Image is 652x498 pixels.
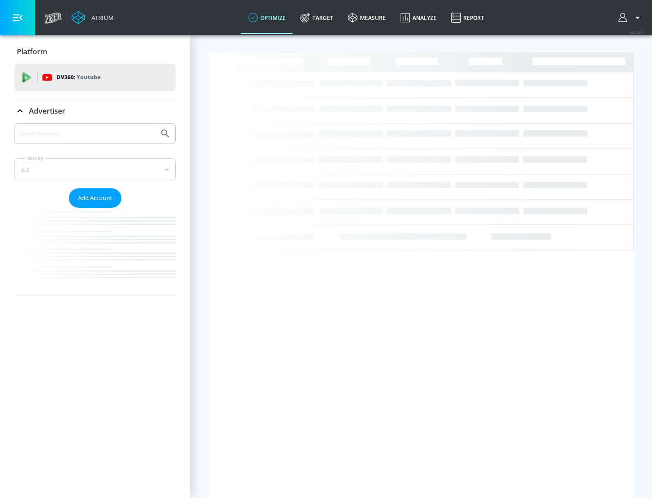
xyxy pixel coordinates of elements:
[14,208,176,296] nav: list of Advertiser
[14,123,176,296] div: Advertiser
[17,47,47,57] p: Platform
[88,14,114,22] div: Atrium
[14,158,176,181] div: A-Z
[14,64,176,91] div: DV360: Youtube
[14,98,176,124] div: Advertiser
[241,1,293,34] a: optimize
[69,188,121,208] button: Add Account
[630,30,643,35] span: v 4.28.0
[78,193,112,203] span: Add Account
[14,39,176,64] div: Platform
[18,128,155,139] input: Search by name
[26,155,45,161] label: Sort By
[57,72,101,82] p: DV360:
[77,72,101,82] p: Youtube
[393,1,444,34] a: Analyze
[340,1,393,34] a: measure
[293,1,340,34] a: Target
[444,1,491,34] a: Report
[72,11,114,24] a: Atrium
[29,106,65,116] p: Advertiser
